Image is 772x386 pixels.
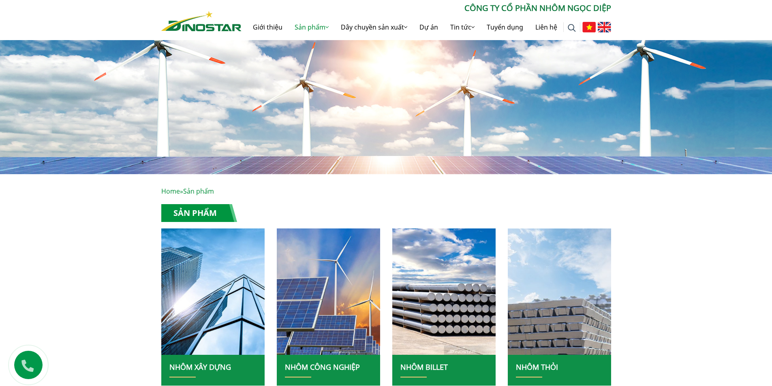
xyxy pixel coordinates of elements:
a: nhom xay dung [392,228,496,355]
img: nhom xay dung [507,228,611,355]
a: Giới thiệu [247,14,289,40]
span: Sản phẩm [183,187,214,196]
a: Tuyển dụng [481,14,529,40]
a: Nhôm xây dựng [169,362,231,372]
a: nhom xay dung [277,228,380,355]
h1: Sản phẩm [161,204,237,222]
img: nhom xay dung [161,228,264,355]
a: Tin tức [444,14,481,40]
img: search [568,24,576,32]
a: Sản phẩm [289,14,335,40]
a: NHÔM CÔNG NGHIỆP [285,362,360,372]
img: nhom xay dung [392,228,495,355]
a: NHÔM BILLET [400,362,448,372]
a: Liên hệ [529,14,563,40]
img: English [598,22,611,32]
a: nhom xay dung [508,228,611,355]
span: » [161,187,214,196]
img: Nhôm Dinostar [161,11,242,31]
a: Home [161,187,180,196]
p: CÔNG TY CỔ PHẦN NHÔM NGỌC DIỆP [242,2,611,14]
img: nhom xay dung [276,228,380,355]
img: Tiếng Việt [582,22,596,32]
a: nhom xay dung [161,228,265,355]
a: Dây chuyền sản xuất [335,14,413,40]
a: Dự án [413,14,444,40]
a: Nhôm thỏi [516,362,558,372]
